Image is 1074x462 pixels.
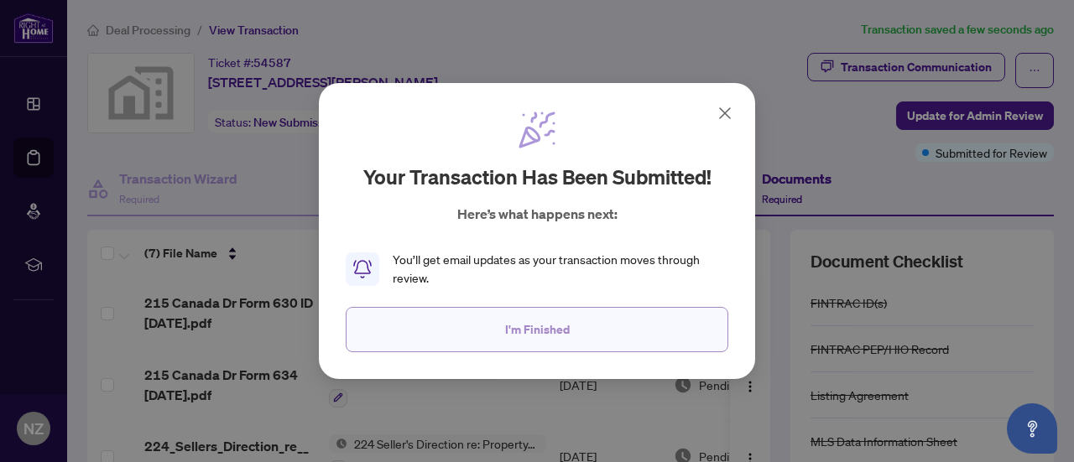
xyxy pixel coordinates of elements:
h2: Your transaction has been submitted! [363,164,712,190]
span: I'm Finished [505,316,570,343]
p: Here’s what happens next: [457,204,618,224]
div: You’ll get email updates as your transaction moves through review. [393,251,728,288]
button: I'm Finished [346,307,728,352]
button: Open asap [1007,403,1057,454]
